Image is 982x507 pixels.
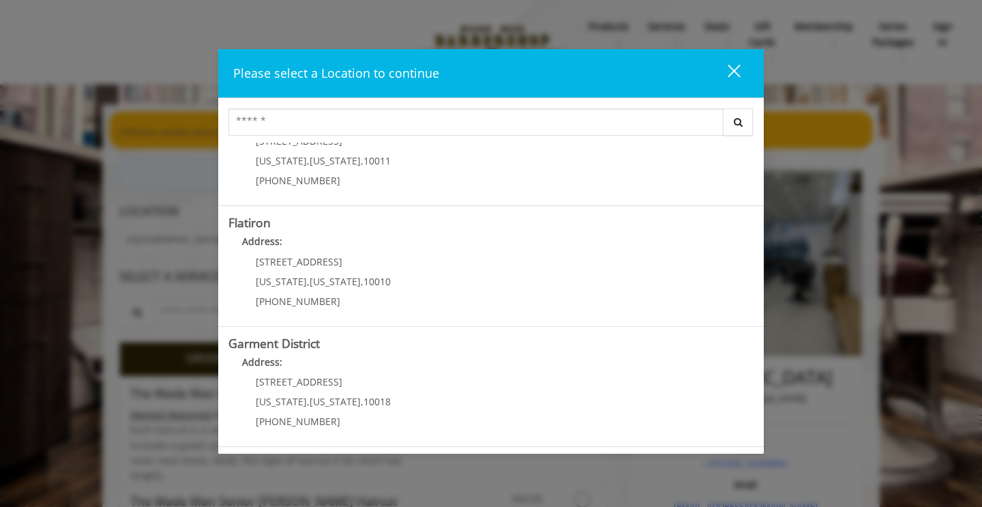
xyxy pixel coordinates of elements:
span: [US_STATE] [256,395,307,408]
span: , [361,395,363,408]
div: close dialog [712,63,739,84]
button: close dialog [702,59,749,87]
span: [US_STATE] [310,154,361,167]
span: 10011 [363,154,391,167]
span: , [361,275,363,288]
span: , [361,154,363,167]
span: [US_STATE] [256,154,307,167]
span: 10010 [363,275,391,288]
span: [PHONE_NUMBER] [256,415,340,428]
span: 10018 [363,395,391,408]
span: [STREET_ADDRESS] [256,255,342,268]
b: Garment District [228,335,320,351]
span: [PHONE_NUMBER] [256,174,340,187]
input: Search Center [228,108,724,136]
span: [STREET_ADDRESS] [256,375,342,388]
span: [US_STATE] [310,395,361,408]
b: Flatiron [228,214,271,231]
div: Center Select [228,108,754,143]
i: Search button [730,117,746,127]
span: , [307,395,310,408]
span: , [307,154,310,167]
b: Address: [242,235,282,248]
span: [US_STATE] [310,275,361,288]
span: [US_STATE] [256,275,307,288]
span: Please select a Location to continue [233,65,439,81]
span: [PHONE_NUMBER] [256,295,340,308]
b: Address: [242,356,282,368]
span: , [307,275,310,288]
